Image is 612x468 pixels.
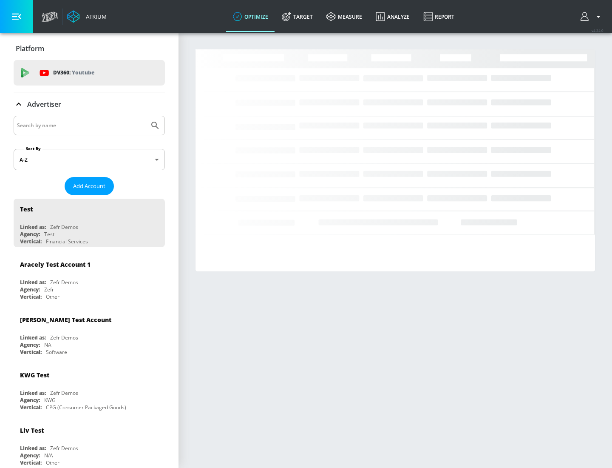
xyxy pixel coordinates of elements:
[320,1,369,32] a: measure
[44,341,51,348] div: NA
[27,100,61,109] p: Advertiser
[14,309,165,358] div: [PERSON_NAME] Test AccountLinked as:Zefr DemosAgency:NAVertical:Software
[73,181,105,191] span: Add Account
[20,404,42,411] div: Vertical:
[20,293,42,300] div: Vertical:
[14,365,165,413] div: KWG TestLinked as:Zefr DemosAgency:KWGVertical:CPG (Consumer Packaged Goods)
[20,452,40,459] div: Agency:
[20,459,42,466] div: Vertical:
[20,260,91,268] div: Aracely Test Account 1
[369,1,416,32] a: Analyze
[46,348,67,356] div: Software
[20,286,40,293] div: Agency:
[416,1,461,32] a: Report
[14,60,165,86] div: DV360: Youtube
[46,459,59,466] div: Other
[20,341,40,348] div: Agency:
[20,389,46,397] div: Linked as:
[46,404,126,411] div: CPG (Consumer Packaged Goods)
[67,10,107,23] a: Atrium
[20,205,33,213] div: Test
[72,68,94,77] p: Youtube
[16,44,44,53] p: Platform
[14,254,165,302] div: Aracely Test Account 1Linked as:Zefr DemosAgency:ZefrVertical:Other
[14,149,165,170] div: A-Z
[20,231,40,238] div: Agency:
[14,37,165,60] div: Platform
[20,279,46,286] div: Linked as:
[20,445,46,452] div: Linked as:
[46,238,88,245] div: Financial Services
[44,397,56,404] div: KWG
[20,348,42,356] div: Vertical:
[275,1,320,32] a: Target
[46,293,59,300] div: Other
[20,238,42,245] div: Vertical:
[20,371,49,379] div: KWG Test
[82,13,107,20] div: Atrium
[24,146,42,151] label: Sort By
[44,231,54,238] div: Test
[14,199,165,247] div: TestLinked as:Zefr DemosAgency:TestVertical:Financial Services
[44,452,53,459] div: N/A
[65,177,114,195] button: Add Account
[226,1,275,32] a: optimize
[50,334,78,341] div: Zefr Demos
[50,389,78,397] div: Zefr Demos
[20,334,46,341] div: Linked as:
[50,445,78,452] div: Zefr Demos
[53,68,94,77] p: DV360:
[592,28,603,33] span: v 4.24.0
[20,316,111,324] div: [PERSON_NAME] Test Account
[50,279,78,286] div: Zefr Demos
[44,286,54,293] div: Zefr
[17,120,146,131] input: Search by name
[50,223,78,231] div: Zefr Demos
[20,397,40,404] div: Agency:
[20,426,44,434] div: Liv Test
[20,223,46,231] div: Linked as:
[14,92,165,116] div: Advertiser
